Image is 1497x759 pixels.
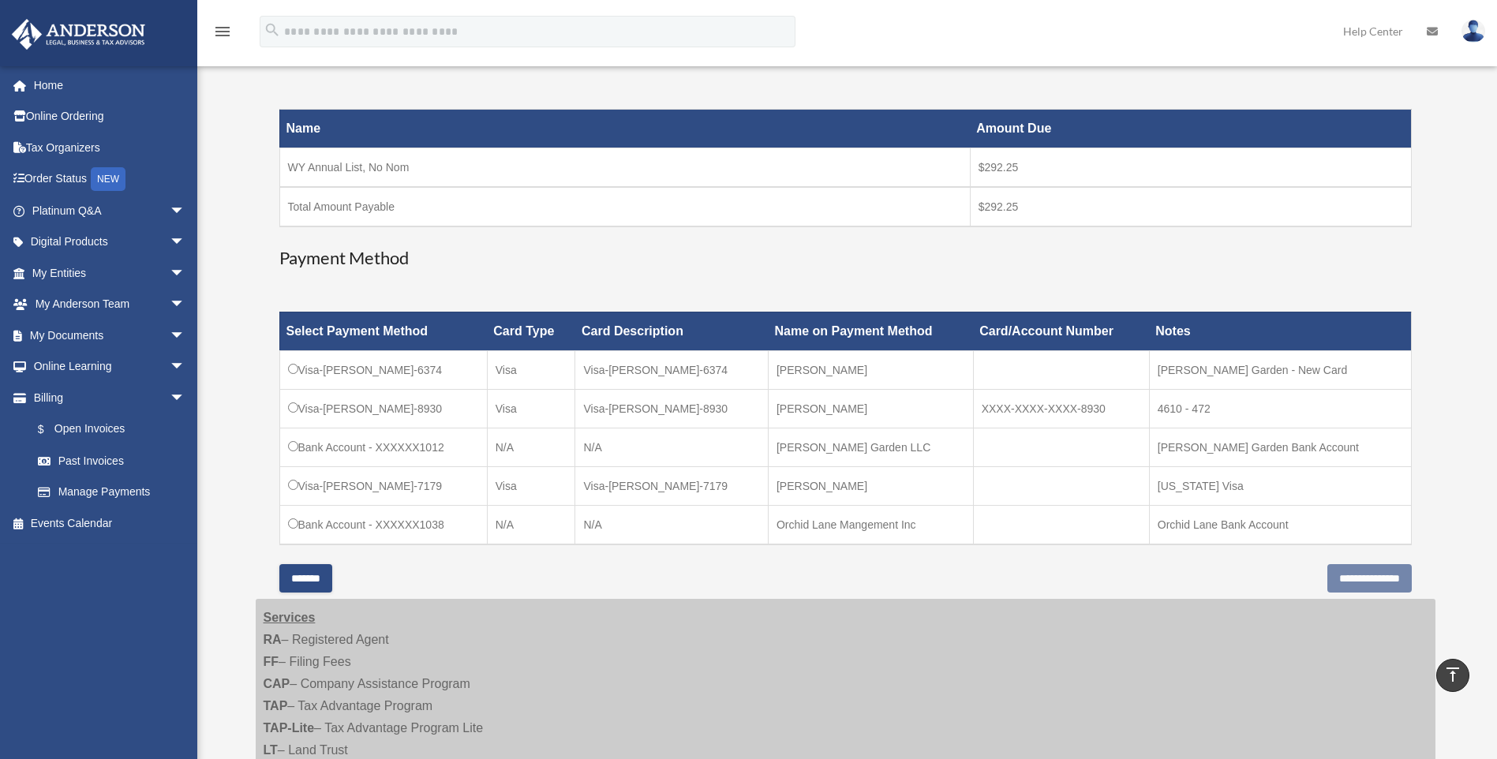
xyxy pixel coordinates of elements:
[11,289,209,320] a: My Anderson Teamarrow_drop_down
[973,389,1149,428] td: XXXX-XXXX-XXXX-8930
[487,350,575,389] td: Visa
[1149,505,1411,544] td: Orchid Lane Bank Account
[264,743,278,757] strong: LT
[264,677,290,690] strong: CAP
[487,505,575,544] td: N/A
[22,445,201,477] a: Past Invoices
[575,505,768,544] td: N/A
[11,257,209,289] a: My Entitiesarrow_drop_down
[1443,665,1462,684] i: vertical_align_top
[11,507,209,539] a: Events Calendar
[11,320,209,351] a: My Documentsarrow_drop_down
[11,195,209,226] a: Platinum Q&Aarrow_drop_down
[1149,466,1411,505] td: [US_STATE] Visa
[213,28,232,41] a: menu
[264,699,288,712] strong: TAP
[170,226,201,259] span: arrow_drop_down
[1149,312,1411,350] th: Notes
[11,163,209,196] a: Order StatusNEW
[170,351,201,383] span: arrow_drop_down
[970,187,1411,226] td: $292.25
[170,382,201,414] span: arrow_drop_down
[170,195,201,227] span: arrow_drop_down
[279,246,1412,271] h3: Payment Method
[22,477,201,508] a: Manage Payments
[11,351,209,383] a: Online Learningarrow_drop_down
[970,110,1411,148] th: Amount Due
[7,19,150,50] img: Anderson Advisors Platinum Portal
[279,466,487,505] td: Visa-[PERSON_NAME]-7179
[264,721,315,735] strong: TAP-Lite
[768,505,973,544] td: Orchid Lane Mangement Inc
[264,21,281,39] i: search
[91,167,125,191] div: NEW
[170,257,201,290] span: arrow_drop_down
[768,466,973,505] td: [PERSON_NAME]
[1461,20,1485,43] img: User Pic
[279,110,970,148] th: Name
[487,466,575,505] td: Visa
[11,101,209,133] a: Online Ordering
[264,633,282,646] strong: RA
[575,389,768,428] td: Visa-[PERSON_NAME]-8930
[264,611,316,624] strong: Services
[11,226,209,258] a: Digital Productsarrow_drop_down
[575,428,768,466] td: N/A
[575,466,768,505] td: Visa-[PERSON_NAME]-7179
[768,312,973,350] th: Name on Payment Method
[213,22,232,41] i: menu
[970,148,1411,188] td: $292.25
[575,350,768,389] td: Visa-[PERSON_NAME]-6374
[487,389,575,428] td: Visa
[279,148,970,188] td: WY Annual List, No Nom
[11,69,209,101] a: Home
[1436,659,1469,692] a: vertical_align_top
[1149,350,1411,389] td: [PERSON_NAME] Garden - New Card
[575,312,768,350] th: Card Description
[22,413,193,446] a: $Open Invoices
[768,350,973,389] td: [PERSON_NAME]
[279,187,970,226] td: Total Amount Payable
[279,389,487,428] td: Visa-[PERSON_NAME]-8930
[170,320,201,352] span: arrow_drop_down
[1149,389,1411,428] td: 4610 - 472
[1149,428,1411,466] td: [PERSON_NAME] Garden Bank Account
[11,382,201,413] a: Billingarrow_drop_down
[279,505,487,544] td: Bank Account - XXXXXX1038
[264,655,279,668] strong: FF
[768,428,973,466] td: [PERSON_NAME] Garden LLC
[487,428,575,466] td: N/A
[279,312,487,350] th: Select Payment Method
[47,420,54,439] span: $
[11,132,209,163] a: Tax Organizers
[768,389,973,428] td: [PERSON_NAME]
[279,428,487,466] td: Bank Account - XXXXXX1012
[279,350,487,389] td: Visa-[PERSON_NAME]-6374
[973,312,1149,350] th: Card/Account Number
[487,312,575,350] th: Card Type
[170,289,201,321] span: arrow_drop_down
